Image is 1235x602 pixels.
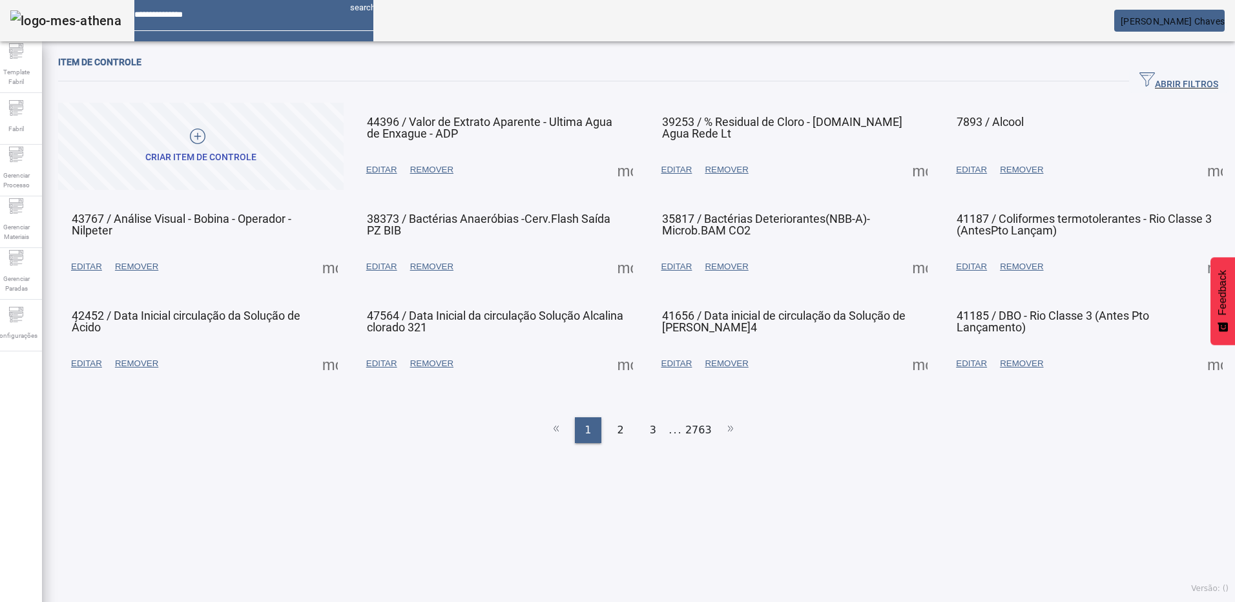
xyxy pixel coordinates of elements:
span: 3 [650,422,656,438]
span: EDITAR [956,357,987,370]
span: Feedback [1217,270,1229,315]
span: 44396 / Valor de Extrato Aparente - Ultima Agua de Enxague - ADP [367,115,612,140]
button: Mais [1203,352,1227,375]
button: REMOVER [698,158,754,182]
button: EDITAR [655,158,699,182]
span: 47564 / Data Inicial da circulação Solução Alcalina clorado 321 [367,309,623,334]
span: 38373 / Bactérias Anaeróbias -Cerv.Flash Saída PZ BIB [367,212,610,237]
button: EDITAR [655,255,699,278]
button: EDITAR [360,158,404,182]
button: Mais [614,352,637,375]
span: REMOVER [705,260,748,273]
span: EDITAR [366,260,397,273]
button: ABRIR FILTROS [1129,70,1229,93]
button: EDITAR [360,255,404,278]
span: REMOVER [410,260,453,273]
button: EDITAR [65,255,109,278]
span: REMOVER [115,357,158,370]
button: EDITAR [360,352,404,375]
span: Fabril [5,120,28,138]
span: 35817 / Bactérias Deteriorantes(NBB-A)-Microb.BAM CO2 [662,212,870,237]
span: REMOVER [1000,357,1043,370]
button: Mais [908,158,931,182]
span: 41187 / Coliformes termotolerantes - Rio Classe 3 (AntesPto Lançam) [957,212,1212,237]
span: 41656 / Data inicial de circulação da Solução de [PERSON_NAME]4 [662,309,906,334]
button: Mais [908,352,931,375]
span: EDITAR [71,357,102,370]
button: REMOVER [993,352,1050,375]
span: REMOVER [705,357,748,370]
span: REMOVER [410,163,453,176]
button: EDITAR [950,255,993,278]
span: EDITAR [661,163,692,176]
span: EDITAR [956,260,987,273]
button: Feedback - Mostrar pesquisa [1210,257,1235,345]
button: Criar item de controle [58,103,344,190]
button: REMOVER [404,352,460,375]
span: EDITAR [366,357,397,370]
span: EDITAR [71,260,102,273]
button: Mais [1203,255,1227,278]
button: REMOVER [404,158,460,182]
span: EDITAR [661,357,692,370]
span: REMOVER [1000,260,1043,273]
li: 2763 [685,417,712,443]
button: REMOVER [109,352,165,375]
button: REMOVER [993,255,1050,278]
button: Mais [318,352,342,375]
li: ... [669,417,682,443]
div: Criar item de controle [145,151,256,164]
button: Mais [908,255,931,278]
span: ABRIR FILTROS [1139,72,1218,91]
span: EDITAR [366,163,397,176]
button: EDITAR [65,352,109,375]
span: 42452 / Data Inicial circulação da Solução de Ácido [72,309,300,334]
button: EDITAR [950,352,993,375]
span: [PERSON_NAME] Chaves [1121,16,1225,26]
img: logo-mes-athena [10,10,121,31]
button: REMOVER [109,255,165,278]
span: 43767 / Análise Visual - Bobina - Operador - Nilpeter [72,212,291,237]
button: Mais [1203,158,1227,182]
button: EDITAR [655,352,699,375]
button: REMOVER [698,255,754,278]
button: Mais [318,255,342,278]
span: EDITAR [956,163,987,176]
button: REMOVER [698,352,754,375]
span: EDITAR [661,260,692,273]
button: Mais [614,255,637,278]
span: REMOVER [115,260,158,273]
span: 39253 / % Residual de Cloro - [DOMAIN_NAME] Agua Rede Lt [662,115,902,140]
span: Item de controle [58,57,141,67]
span: REMOVER [705,163,748,176]
span: 7893 / Alcool [957,115,1024,129]
button: REMOVER [404,255,460,278]
span: Versão: () [1191,584,1229,593]
button: REMOVER [993,158,1050,182]
span: 2 [617,422,624,438]
button: EDITAR [950,158,993,182]
span: 41185 / DBO - Rio Classe 3 (Antes Pto Lançamento) [957,309,1149,334]
span: REMOVER [410,357,453,370]
button: Mais [614,158,637,182]
span: REMOVER [1000,163,1043,176]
